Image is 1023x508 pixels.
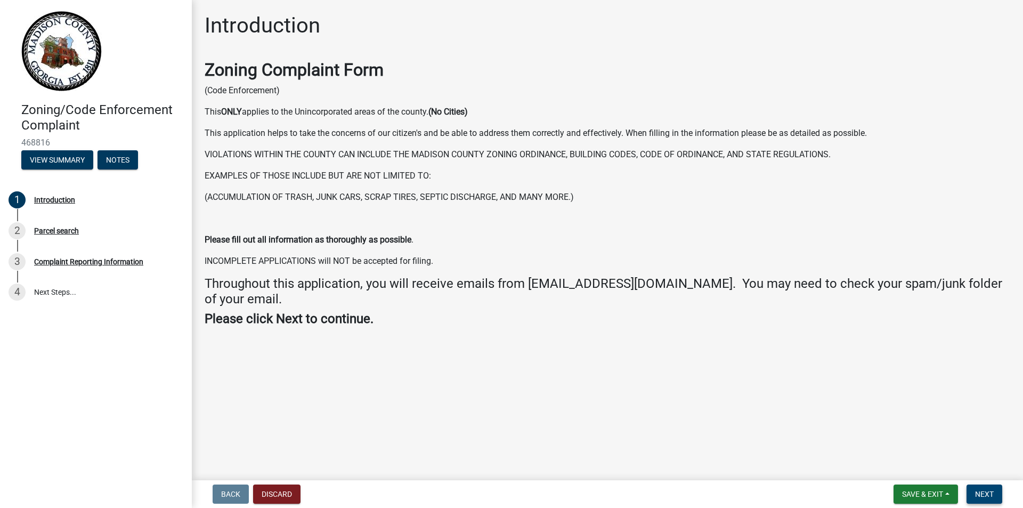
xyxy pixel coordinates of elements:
strong: Zoning [205,60,257,80]
span: Back [221,490,240,498]
p: . [205,233,1010,246]
span: Next [975,490,994,498]
strong: ONLY [221,107,242,117]
button: Save & Exit [894,485,958,504]
h4: Throughout this application, you will receive emails from [EMAIL_ADDRESS][DOMAIN_NAME]. You may n... [205,276,1010,307]
button: Discard [253,485,301,504]
button: Notes [98,150,138,170]
p: This applies to the Unincorporated areas of the county. [205,106,1010,118]
div: Complaint Reporting Information [34,258,143,265]
div: 4 [9,284,26,301]
img: Madison County, Georgia [21,11,102,91]
div: Parcel search [34,227,79,235]
strong: (No Cities) [428,107,468,117]
button: Back [213,485,249,504]
p: (Code Enforcement) [205,84,1010,97]
strong: Please fill out all information as thoroughly as possible [205,235,411,245]
button: Next [967,485,1002,504]
wm-modal-confirm: Summary [21,156,93,165]
span: 468816 [21,138,170,148]
div: 2 [9,222,26,239]
button: View Summary [21,150,93,170]
p: This application helps to take the concerns of our citizen's and be able to address them correctl... [205,127,1010,140]
strong: Please click Next to continue. [205,311,374,326]
span: Save & Exit [902,490,943,498]
div: 1 [9,191,26,208]
p: (ACCUMULATION OF TRASH, JUNK CARS, SCRAP TIRES, SEPTIC DISCHARGE, AND MANY MORE.) [205,191,1010,204]
div: Introduction [34,196,75,204]
p: EXAMPLES OF THOSE INCLUDE BUT ARE NOT LIMITED TO: [205,170,1010,182]
h4: Zoning/Code Enforcement Complaint [21,102,183,133]
p: INCOMPLETE APPLICATIONS will NOT be accepted for filing. [205,255,1010,268]
div: 3 [9,253,26,270]
strong: Complaint Form [262,60,384,80]
h1: Introduction [205,13,320,38]
wm-modal-confirm: Notes [98,156,138,165]
p: VIOLATIONS WITHIN THE COUNTY CAN INCLUDE THE MADISON COUNTY ZONING ORDINANCE, BUILDING CODES, COD... [205,148,1010,161]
